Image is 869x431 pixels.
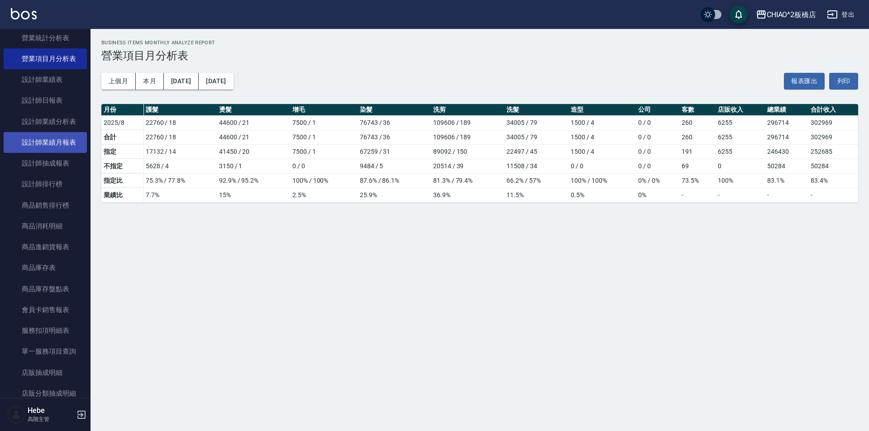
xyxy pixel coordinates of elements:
td: 11.5 % [504,188,568,202]
td: 76743 / 36 [358,130,431,144]
td: 0 / 0 [290,159,358,173]
th: 染髮 [358,104,431,116]
td: 44600 / 21 [217,115,290,130]
td: 67259 / 31 [358,144,431,159]
th: 合計收入 [808,104,858,116]
a: 營業項目月分析表 [4,48,87,69]
td: 22497 / 45 [504,144,568,159]
a: 設計師業績分析表 [4,111,87,132]
td: 1500 / 4 [568,144,636,159]
td: 260 [679,130,716,144]
th: 店販收入 [716,104,765,116]
td: 業績比 [101,188,143,202]
td: 7.7 % [143,188,217,202]
td: 100% / 100% [568,173,636,188]
th: 公司 [636,104,679,116]
a: 會員卡銷售報表 [4,299,87,320]
td: 34005 / 79 [504,130,568,144]
a: 設計師業績月報表 [4,132,87,153]
button: 登出 [823,6,858,23]
td: 0 / 0 [568,159,636,173]
button: save [730,5,748,24]
button: CHIAO^2板橋店 [752,5,820,24]
td: 75.3% / 77.8% [143,173,217,188]
a: 商品庫存盤點表 [4,279,87,299]
td: 7500 / 1 [290,115,358,130]
td: 0 [716,159,765,173]
td: 22760 / 18 [143,115,217,130]
td: 1500 / 4 [568,130,636,144]
td: 合計 [101,130,143,144]
th: 總業績 [765,104,808,116]
td: 0 / 0 [636,159,679,173]
td: 109606 / 189 [431,115,504,130]
td: 41450 / 20 [217,144,290,159]
td: - [765,188,808,202]
a: 設計師抽成報表 [4,153,87,174]
table: a dense table [101,104,858,203]
td: 252685 [808,144,858,159]
a: 設計師日報表 [4,90,87,111]
td: 76743 / 36 [358,115,431,130]
a: 單一服務項目查詢 [4,341,87,362]
h2: Business Items Monthly Analyze Report [101,40,858,46]
td: 不指定 [101,159,143,173]
th: 洗剪 [431,104,504,116]
td: 34005 / 79 [504,115,568,130]
th: 燙髮 [217,104,290,116]
p: 高階主管 [28,415,74,423]
td: 50284 [765,159,808,173]
td: 5628 / 4 [143,159,217,173]
td: 6255 [716,130,765,144]
td: 36.9 % [431,188,504,202]
button: 報表匯出 [784,73,825,90]
a: 服務扣項明細表 [4,320,87,341]
button: [DATE] [164,73,199,90]
td: 9484 / 5 [358,159,431,173]
td: 0 / 0 [636,115,679,130]
td: 指定比 [101,173,143,188]
td: 302969 [808,130,858,144]
th: 月份 [101,104,143,116]
td: 0 / 0 [636,130,679,144]
td: 246430 [765,144,808,159]
td: 6255 [716,144,765,159]
td: 302969 [808,115,858,130]
a: 設計師排行榜 [4,174,87,194]
td: - [716,188,765,202]
td: 296714 [765,130,808,144]
th: 客數 [679,104,716,116]
td: 7500 / 1 [290,144,358,159]
th: 增毛 [290,104,358,116]
img: Logo [11,8,37,19]
a: 商品進銷貨報表 [4,237,87,257]
img: Person [7,406,25,424]
td: 1500 / 4 [568,115,636,130]
td: 0.5 % [568,188,636,202]
td: 81.3% / 79.4% [431,173,504,188]
div: CHIAO^2板橋店 [767,9,816,20]
td: 11508 / 34 [504,159,568,173]
td: 100 % [716,173,765,188]
td: 2025/8 [101,115,143,130]
th: 造型 [568,104,636,116]
td: 296714 [765,115,808,130]
a: 營業統計分析表 [4,28,87,48]
td: 66.2% / 57% [504,173,568,188]
td: 7500 / 1 [290,130,358,144]
td: 260 [679,115,716,130]
td: 69 [679,159,716,173]
td: 3150 / 1 [217,159,290,173]
td: 73.5 % [679,173,716,188]
td: 89092 / 150 [431,144,504,159]
td: 0 / 0 [636,144,679,159]
button: [DATE] [199,73,233,90]
td: 15 % [217,188,290,202]
a: 店販分類抽成明細 [4,383,87,404]
td: 17132 / 14 [143,144,217,159]
td: 92.9% / 95.2% [217,173,290,188]
td: 83.4 % [808,173,858,188]
td: - [679,188,716,202]
h3: 營業項目月分析表 [101,49,858,62]
button: 列印 [829,73,858,90]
